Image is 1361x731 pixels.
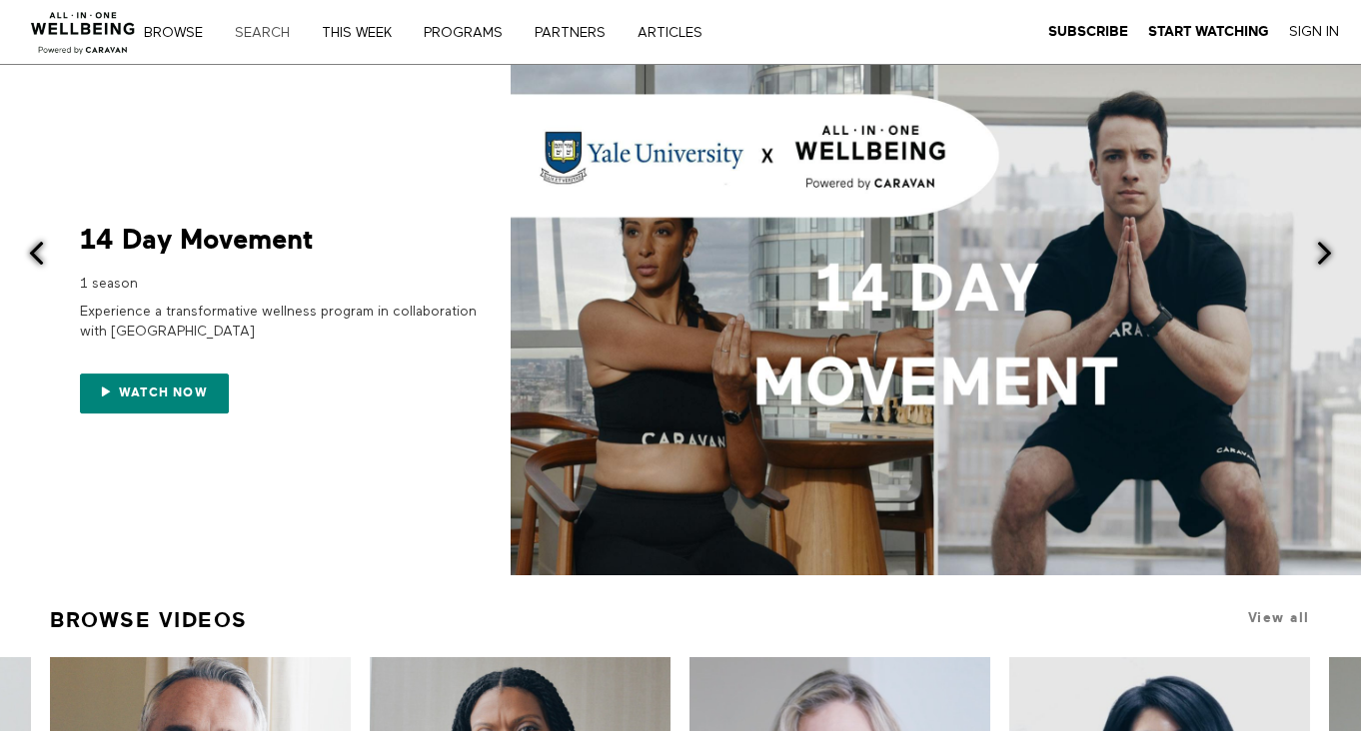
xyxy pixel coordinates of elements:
strong: Subscribe [1048,24,1128,39]
a: THIS WEEK [315,26,413,40]
a: Browse Videos [50,599,248,641]
a: PARTNERS [528,26,627,40]
a: Sign In [1289,23,1339,41]
a: Subscribe [1048,23,1128,41]
a: View all [1248,610,1310,625]
nav: Primary [158,22,743,42]
strong: Start Watching [1148,24,1269,39]
a: ARTICLES [631,26,723,40]
a: PROGRAMS [417,26,524,40]
a: Start Watching [1148,23,1269,41]
a: Search [228,26,311,40]
a: Browse [137,26,224,40]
